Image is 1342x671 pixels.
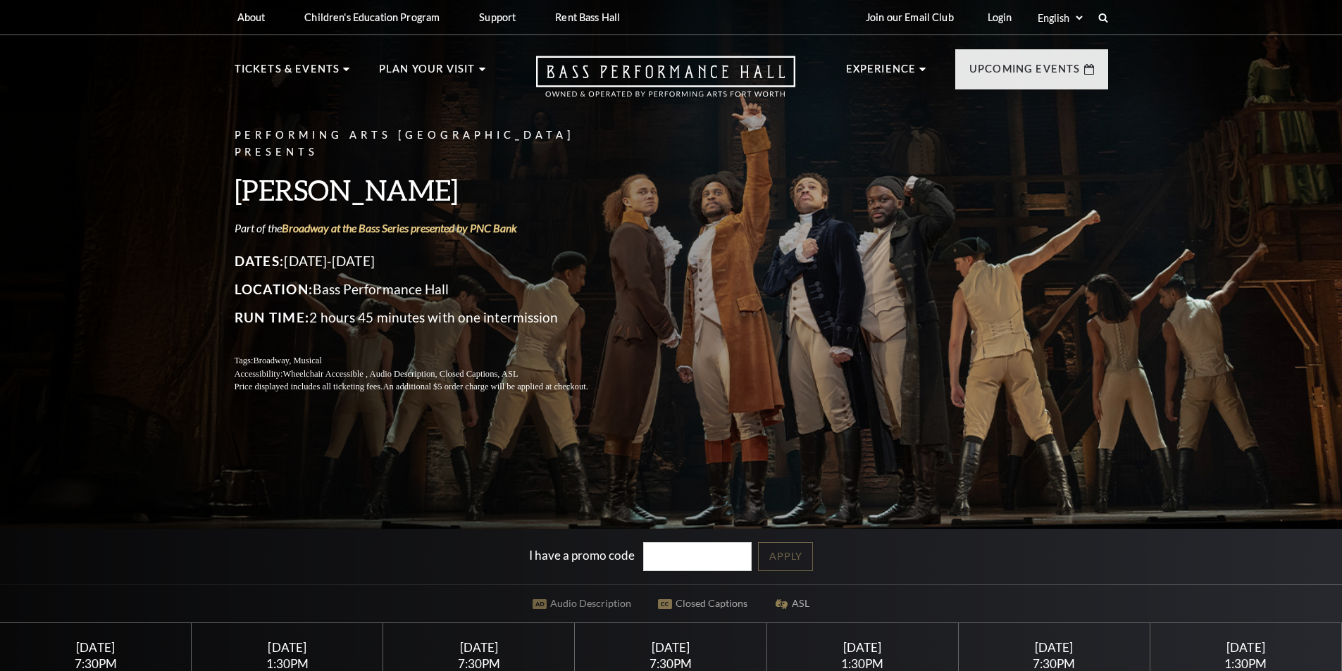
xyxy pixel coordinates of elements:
div: [DATE] [209,640,366,655]
p: Price displayed includes all ticketing fees. [235,380,622,394]
div: 7:30PM [400,658,558,670]
div: 1:30PM [783,658,941,670]
div: [DATE] [400,640,558,655]
p: [DATE]-[DATE] [235,250,622,272]
p: 2 hours 45 minutes with one intermission [235,306,622,329]
p: Support [479,11,516,23]
div: [DATE] [975,640,1133,655]
div: [DATE] [783,640,941,655]
div: 7:30PM [17,658,175,670]
p: Plan Your Visit [379,61,476,86]
label: I have a promo code [529,547,635,562]
h3: [PERSON_NAME] [235,172,622,208]
p: Rent Bass Hall [555,11,620,23]
div: [DATE] [592,640,750,655]
div: 1:30PM [1167,658,1325,670]
p: Part of the [235,220,622,236]
div: 1:30PM [209,658,366,670]
p: Experience [846,61,917,86]
p: Performing Arts [GEOGRAPHIC_DATA] Presents [235,127,622,162]
p: Accessibility: [235,368,622,381]
span: Wheelchair Accessible , Audio Description, Closed Captions, ASL [282,369,518,379]
p: Tags: [235,354,622,368]
a: Broadway at the Bass Series presented by PNC Bank [282,221,517,234]
span: Location: [235,281,313,297]
div: 7:30PM [592,658,750,670]
span: Dates: [235,253,285,269]
p: Bass Performance Hall [235,278,622,301]
span: Broadway, Musical [253,356,321,365]
select: Select: [1035,11,1085,25]
span: Run Time: [235,309,310,325]
span: An additional $5 order charge will be applied at checkout. [383,382,588,391]
p: Tickets & Events [235,61,340,86]
div: [DATE] [1167,640,1325,655]
p: Children's Education Program [304,11,440,23]
p: About [237,11,266,23]
p: Upcoming Events [969,61,1081,86]
div: 7:30PM [975,658,1133,670]
div: [DATE] [17,640,175,655]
